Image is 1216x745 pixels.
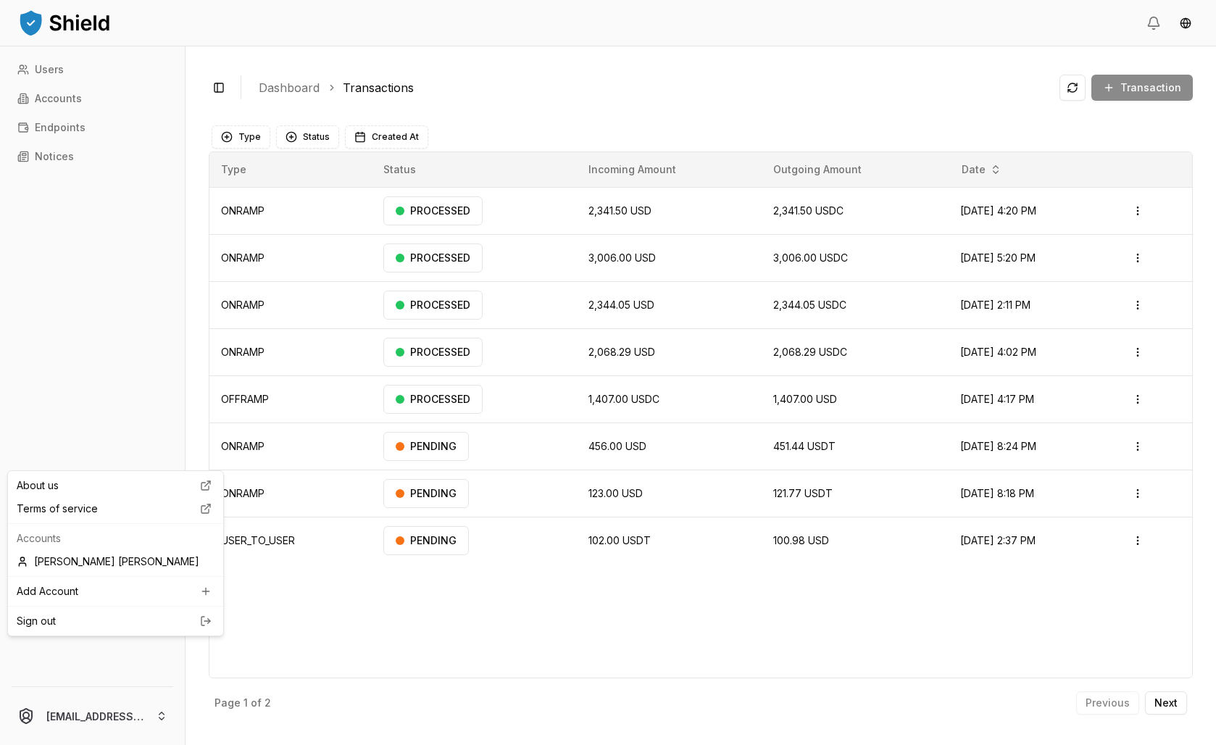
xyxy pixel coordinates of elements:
[11,474,220,497] a: About us
[17,531,215,546] p: Accounts
[11,550,220,573] div: [PERSON_NAME] [PERSON_NAME]
[17,614,215,628] a: Sign out
[11,580,220,603] a: Add Account
[11,497,220,520] a: Terms of service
